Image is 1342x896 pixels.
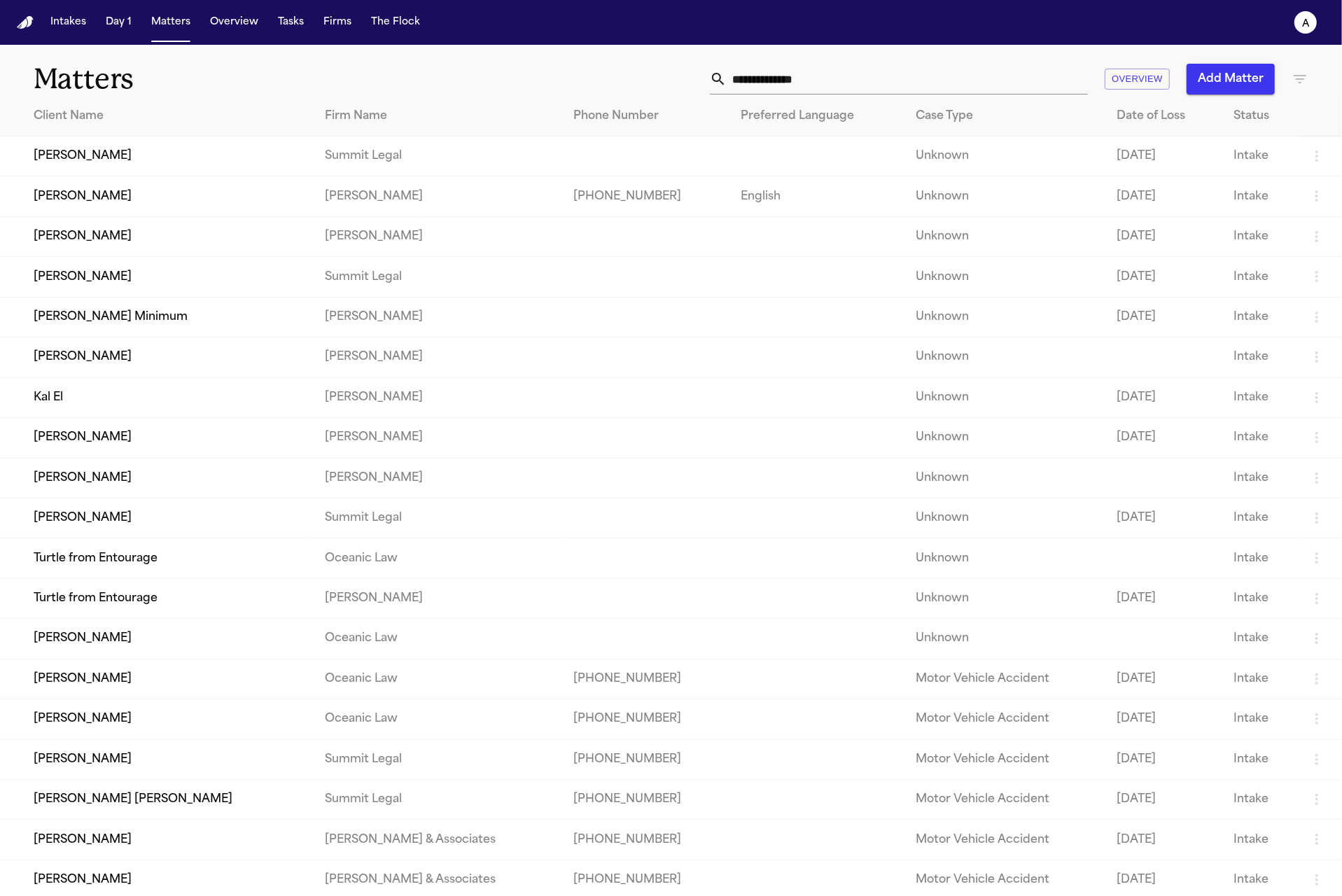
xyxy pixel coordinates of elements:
img: Finch Logo [17,16,34,29]
td: [PERSON_NAME] [314,176,562,216]
td: Motor Vehicle Accident [904,699,1105,739]
td: Intake [1222,176,1297,216]
td: [DATE] [1105,498,1222,538]
td: Intake [1222,418,1297,458]
td: [DATE] [1105,699,1222,739]
td: [PERSON_NAME] [314,297,562,337]
td: Intake [1222,659,1297,699]
td: [DATE] [1105,136,1222,176]
td: [DATE] [1105,659,1222,699]
td: English [729,176,904,216]
td: [PERSON_NAME] [314,377,562,417]
td: [DATE] [1105,216,1222,256]
td: Oceanic Law [314,538,562,578]
td: Intake [1222,538,1297,578]
td: [PERSON_NAME] [314,216,562,256]
td: Intake [1222,136,1297,176]
div: Firm Name [325,108,551,125]
td: Intake [1222,257,1297,297]
td: [PHONE_NUMBER] [562,739,729,779]
td: [PHONE_NUMBER] [562,820,729,860]
button: Matters [146,10,196,35]
div: Status [1233,108,1286,125]
button: Firms [318,10,357,35]
td: Summit Legal [314,739,562,779]
td: [PERSON_NAME] [314,458,562,498]
td: [PERSON_NAME] [314,418,562,458]
td: Unknown [904,136,1105,176]
div: Phone Number [573,108,718,125]
td: [DATE] [1105,578,1222,618]
td: Motor Vehicle Accident [904,780,1105,820]
td: [DATE] [1105,257,1222,297]
button: Intakes [45,10,92,35]
button: Day 1 [100,10,137,35]
td: Intake [1222,820,1297,860]
td: Intake [1222,216,1297,256]
td: [DATE] [1105,739,1222,779]
td: Intake [1222,337,1297,377]
td: [PHONE_NUMBER] [562,699,729,739]
td: Unknown [904,297,1105,337]
td: Summit Legal [314,257,562,297]
td: Unknown [904,377,1105,417]
td: [DATE] [1105,176,1222,216]
td: Intake [1222,297,1297,337]
div: Client Name [34,108,302,125]
div: Preferred Language [741,108,893,125]
td: Summit Legal [314,498,562,538]
div: Date of Loss [1117,108,1211,125]
td: Motor Vehicle Accident [904,659,1105,699]
td: [DATE] [1105,820,1222,860]
td: Unknown [904,538,1105,578]
button: Overview [204,10,264,35]
h1: Matters [34,62,405,97]
td: [DATE] [1105,297,1222,337]
td: [PERSON_NAME] & Associates [314,820,562,860]
td: Unknown [904,498,1105,538]
td: Summit Legal [314,136,562,176]
td: Motor Vehicle Accident [904,820,1105,860]
td: Unknown [904,418,1105,458]
td: Intake [1222,498,1297,538]
td: Intake [1222,699,1297,739]
td: [DATE] [1105,780,1222,820]
td: Summit Legal [314,780,562,820]
button: Overview [1105,69,1170,90]
td: Unknown [904,458,1105,498]
td: Intake [1222,619,1297,659]
td: Unknown [904,578,1105,618]
td: [PHONE_NUMBER] [562,659,729,699]
button: Tasks [272,10,309,35]
td: [DATE] [1105,377,1222,417]
div: Case Type [916,108,1094,125]
td: Unknown [904,619,1105,659]
td: Intake [1222,780,1297,820]
td: Oceanic Law [314,619,562,659]
td: Unknown [904,337,1105,377]
td: Intake [1222,377,1297,417]
td: [PHONE_NUMBER] [562,780,729,820]
td: Unknown [904,257,1105,297]
td: [PERSON_NAME] [314,578,562,618]
a: Home [17,16,34,29]
button: The Flock [365,10,426,35]
td: Unknown [904,216,1105,256]
td: Unknown [904,176,1105,216]
td: [DATE] [1105,418,1222,458]
button: Add Matter [1187,64,1275,94]
td: [PHONE_NUMBER] [562,176,729,216]
td: Motor Vehicle Accident [904,739,1105,779]
td: Oceanic Law [314,699,562,739]
td: [PERSON_NAME] [314,337,562,377]
td: Oceanic Law [314,659,562,699]
td: Intake [1222,578,1297,618]
td: Intake [1222,458,1297,498]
